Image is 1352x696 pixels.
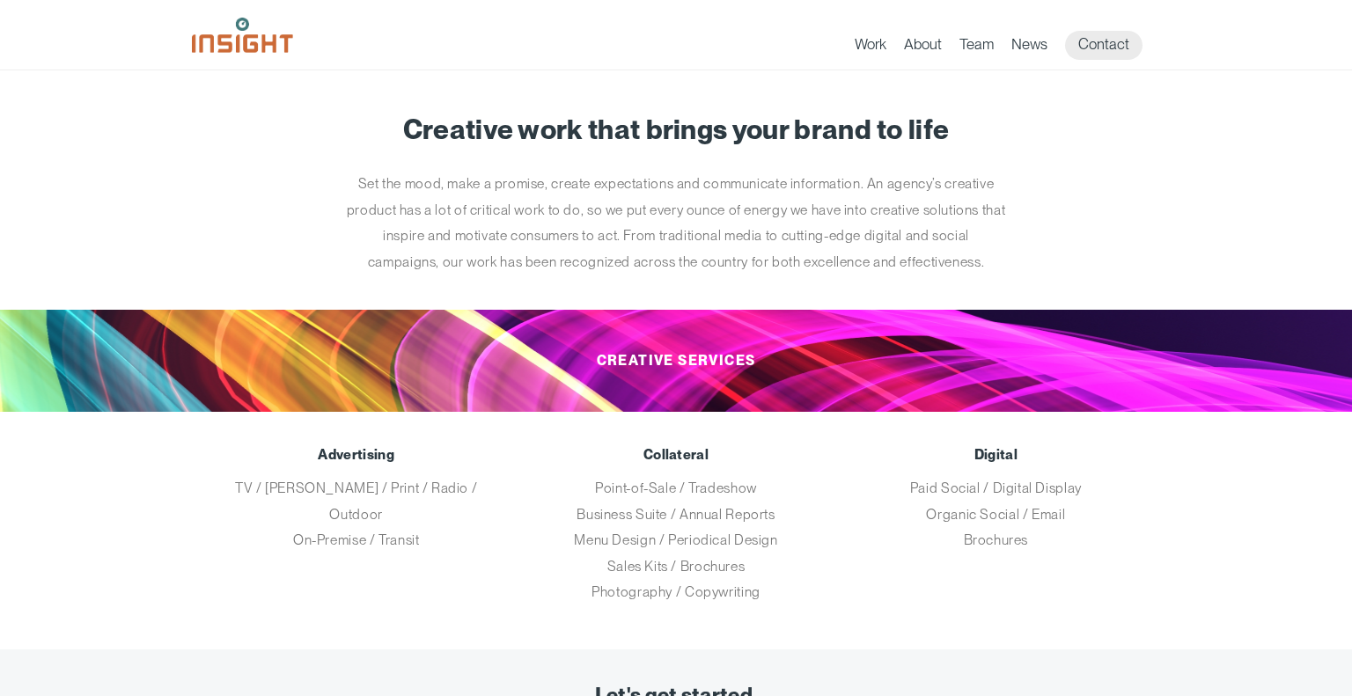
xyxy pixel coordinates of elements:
p: Point-of-Sale / Tradeshow Business Suite / Annual Reports Menu Design / Periodical Design Sales K... [538,475,813,605]
a: Contact [1065,31,1143,60]
h3: Collateral [538,447,813,462]
img: Insight Marketing Design [192,18,293,53]
a: Work [855,35,886,60]
a: Team [959,35,994,60]
a: News [1011,35,1047,60]
p: Set the mood, make a promise, create expectations and communicate information. An agency’s creati... [346,171,1006,275]
h3: Advertising [218,447,494,462]
p: TV / [PERSON_NAME] / Print / Radio / Outdoor On-Premise / Transit [218,475,494,553]
h1: Creative work that brings your brand to life [218,114,1134,144]
a: About [904,35,942,60]
nav: primary navigation menu [855,31,1160,60]
p: Paid Social / Digital Display Organic Social / Email Brochures [858,475,1134,553]
h3: Digital [858,447,1134,462]
h2: Creative Services [218,310,1134,412]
